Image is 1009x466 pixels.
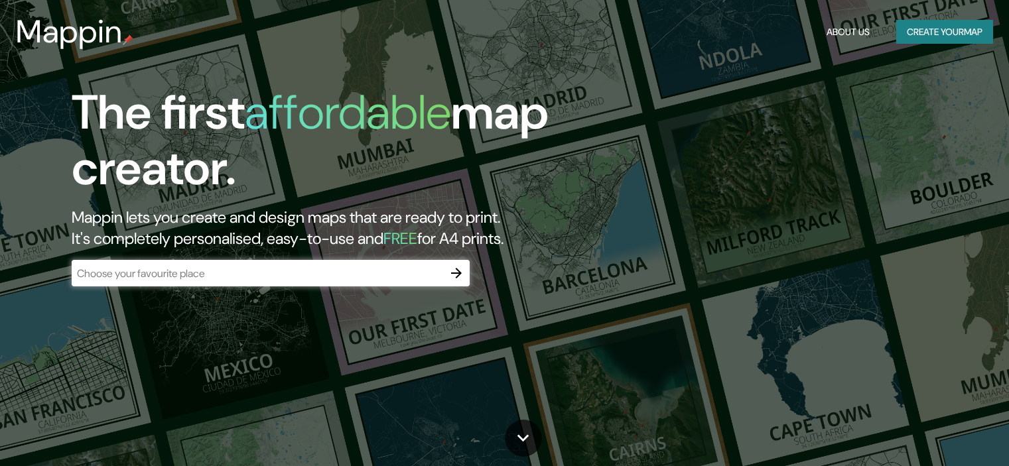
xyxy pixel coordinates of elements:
h1: The first map creator. [72,85,576,207]
h5: FREE [383,228,417,249]
h2: Mappin lets you create and design maps that are ready to print. It's completely personalised, eas... [72,207,576,249]
button: About Us [821,20,875,44]
iframe: Help widget launcher [891,414,994,451]
h1: affordable [245,82,451,143]
img: mappin-pin [123,34,133,45]
input: Choose your favourite place [72,266,443,281]
button: Create yourmap [896,20,993,44]
h3: Mappin [16,13,123,50]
